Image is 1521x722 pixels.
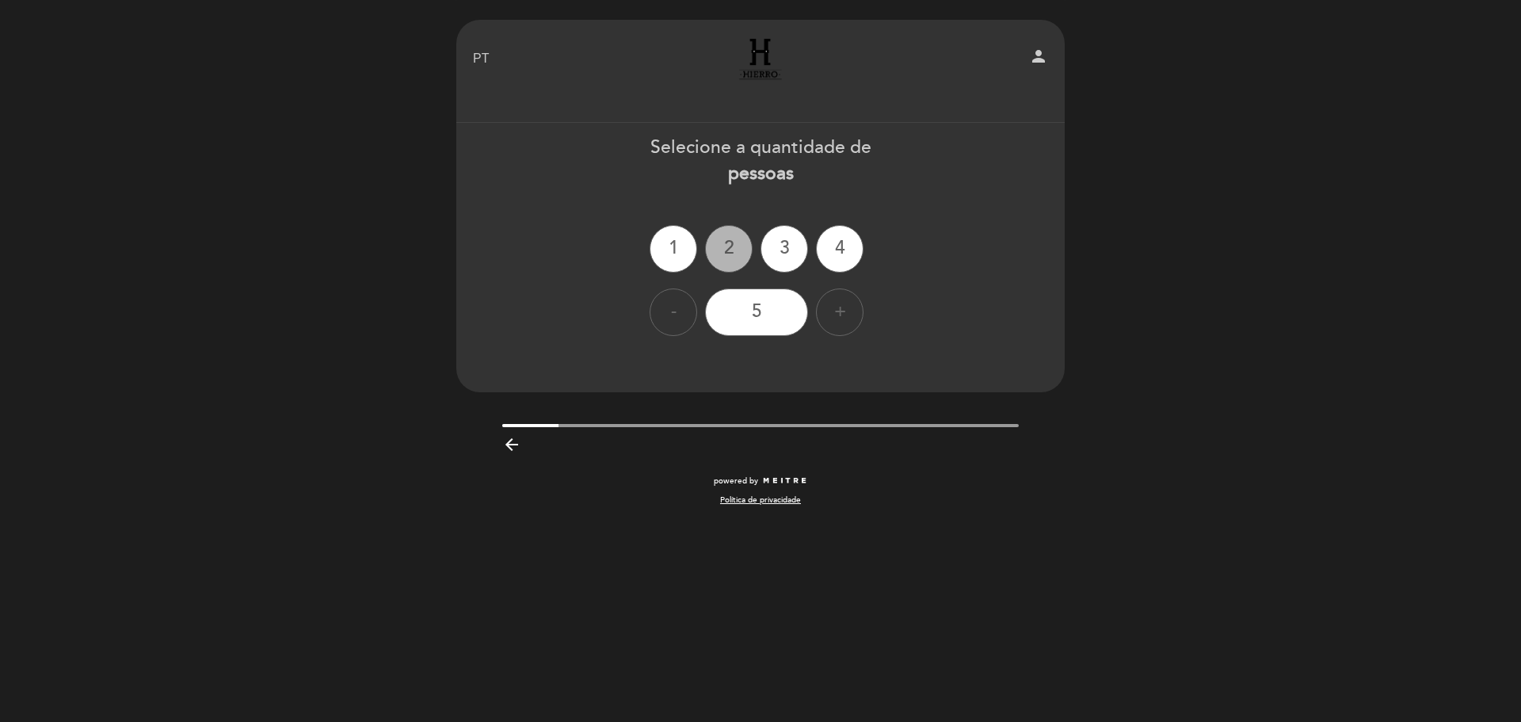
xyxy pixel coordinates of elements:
[760,225,808,273] div: 3
[502,435,521,454] i: arrow_backward
[705,225,753,273] div: 2
[714,476,807,487] a: powered by
[720,495,801,506] a: Política de privacidade
[816,225,863,273] div: 4
[762,477,807,485] img: MEITRE
[1029,47,1048,66] i: person
[714,476,758,487] span: powered by
[661,37,860,81] a: Hierro [GEOGRAPHIC_DATA]
[728,162,794,185] b: pessoas
[705,288,808,336] div: 5
[816,288,863,336] div: +
[650,288,697,336] div: -
[1029,47,1048,71] button: person
[650,225,697,273] div: 1
[456,135,1065,187] div: Selecione a quantidade de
